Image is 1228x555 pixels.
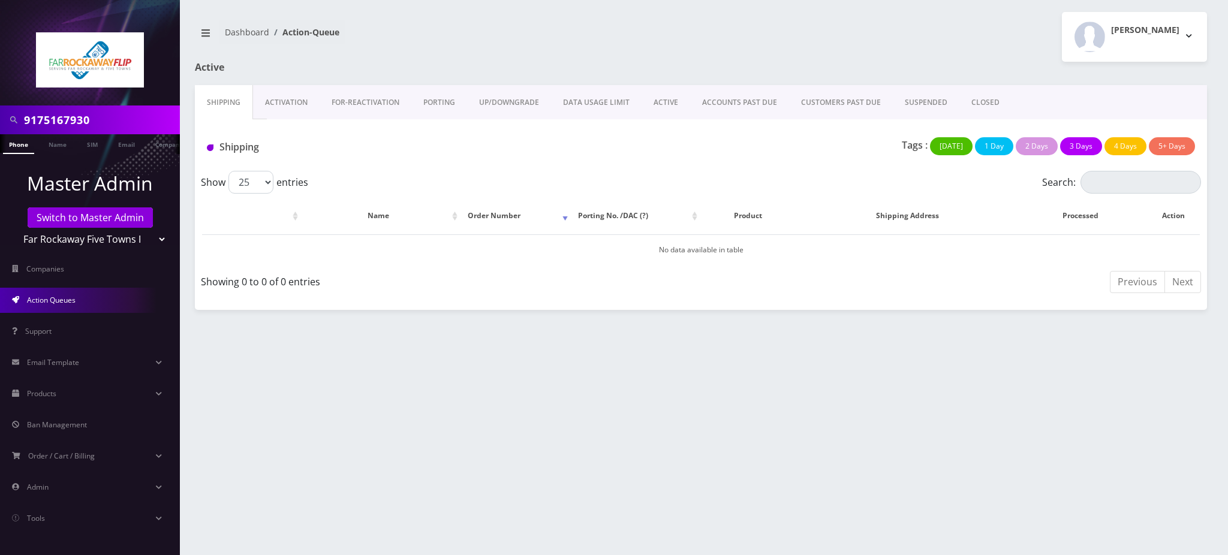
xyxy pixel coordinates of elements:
p: Tags : [902,138,928,152]
a: FOR-REActivation [320,85,411,120]
a: CUSTOMERS PAST DUE [789,85,893,120]
th: Name: activate to sort column ascending [302,198,460,233]
th: Processed: activate to sort column ascending [1021,198,1145,233]
a: Shipping [195,85,253,120]
span: Email Template [27,357,79,367]
td: No data available in table [202,234,1200,265]
a: Activation [253,85,320,120]
span: Action Queues [27,295,76,305]
a: ACTIVE [642,85,690,120]
div: Showing 0 to 0 of 0 entries [201,270,692,289]
a: PORTING [411,85,467,120]
span: Tools [27,513,45,523]
span: Support [25,326,52,336]
input: Search: [1080,171,1201,194]
li: Action-Queue [269,26,339,38]
span: Companies [26,264,64,274]
span: Admin [27,482,49,492]
h2: [PERSON_NAME] [1111,25,1179,35]
label: Search: [1042,171,1201,194]
button: [DATE] [930,137,973,155]
img: Shipping [207,144,213,151]
a: Switch to Master Admin [28,207,153,228]
th: : activate to sort column ascending [202,198,301,233]
th: Order Number: activate to sort column ascending [462,198,571,233]
a: DATA USAGE LIMIT [551,85,642,120]
a: Email [112,134,141,153]
a: Dashboard [225,26,269,38]
a: SUSPENDED [893,85,959,120]
button: 3 Days [1060,137,1102,155]
button: 2 Days [1016,137,1058,155]
span: Products [27,388,56,399]
button: 1 Day [975,137,1013,155]
th: Product [702,198,794,233]
button: [PERSON_NAME] [1062,12,1207,62]
span: Ban Management [27,420,87,430]
button: 5+ Days [1149,137,1195,155]
nav: breadcrumb [195,20,692,54]
a: CLOSED [959,85,1012,120]
span: Order / Cart / Billing [28,451,95,461]
img: Far Rockaway Five Towns Flip [36,32,144,88]
label: Show entries [201,171,308,194]
input: Search in Company [24,108,177,131]
a: ACCOUNTS PAST DUE [690,85,789,120]
th: Shipping Address [795,198,1020,233]
a: Previous [1110,271,1165,293]
a: Phone [3,134,34,154]
h1: Active [195,62,520,73]
th: Action [1146,198,1200,233]
th: Porting No. /DAC (?): activate to sort column ascending [572,198,701,233]
select: Showentries [228,171,273,194]
a: SIM [81,134,104,153]
a: Next [1164,271,1201,293]
h1: Shipping [207,141,524,153]
button: 4 Days [1104,137,1146,155]
a: UP/DOWNGRADE [467,85,551,120]
a: Company [149,134,189,153]
a: Name [43,134,73,153]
